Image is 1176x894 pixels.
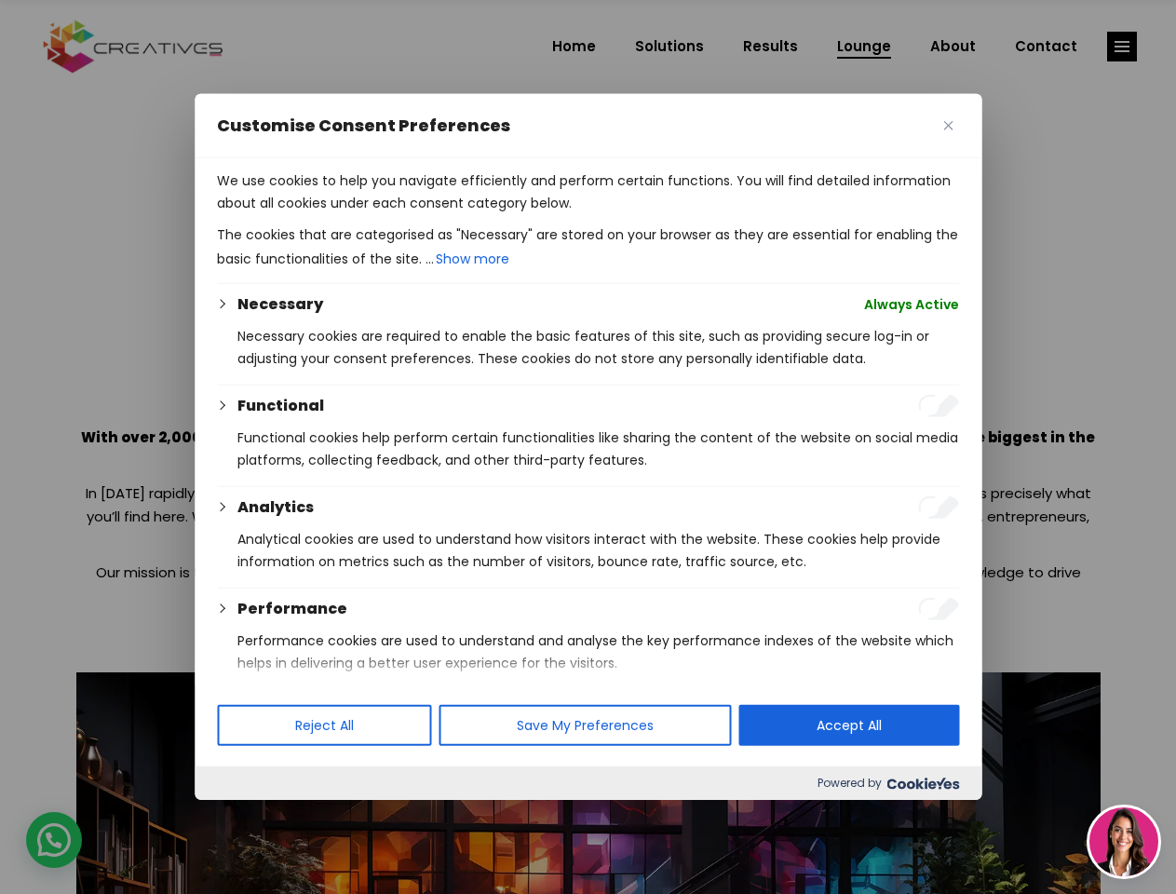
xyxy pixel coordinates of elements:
input: Enable Analytics [918,496,959,519]
img: Close [943,121,953,130]
button: Show more [434,246,511,272]
div: Powered by [195,766,981,800]
span: Customise Consent Preferences [217,115,510,137]
img: agent [1089,807,1158,876]
div: Customise Consent Preferences [195,94,981,800]
p: The cookies that are categorised as "Necessary" are stored on your browser as they are essential ... [217,223,959,272]
button: Necessary [237,293,323,316]
button: Accept All [738,705,959,746]
button: Close [937,115,959,137]
span: Always Active [864,293,959,316]
button: Performance [237,598,347,620]
p: Necessary cookies are required to enable the basic features of this site, such as providing secur... [237,325,959,370]
p: We use cookies to help you navigate efficiently and perform certain functions. You will find deta... [217,169,959,214]
p: Performance cookies are used to understand and analyse the key performance indexes of the website... [237,630,959,674]
img: Cookieyes logo [886,778,959,790]
button: Functional [237,395,324,417]
button: Save My Preferences [439,705,731,746]
button: Analytics [237,496,314,519]
button: Reject All [217,705,431,746]
p: Functional cookies help perform certain functionalities like sharing the content of the website o... [237,427,959,471]
input: Enable Performance [918,598,959,620]
input: Enable Functional [918,395,959,417]
p: Analytical cookies are used to understand how visitors interact with the website. These cookies h... [237,528,959,573]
